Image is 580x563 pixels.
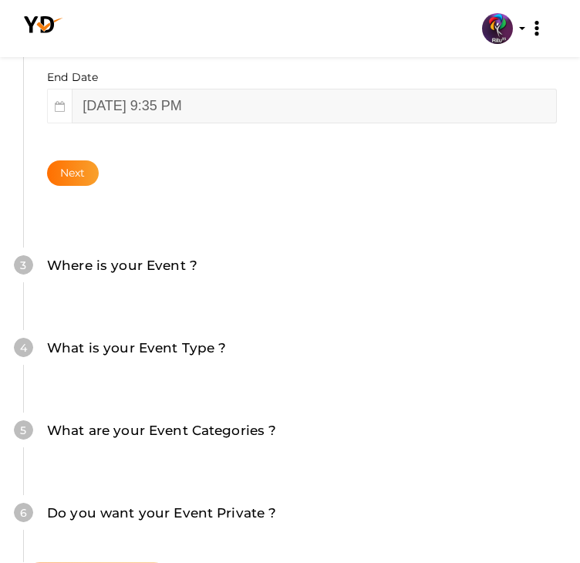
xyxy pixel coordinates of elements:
[14,255,33,275] div: 3
[47,420,276,441] label: What are your Event Categories ?
[47,255,197,276] label: Where is your Event ?
[47,69,98,85] label: End Date
[14,338,33,357] div: 4
[482,13,513,44] img: 5BK8ZL5P_small.png
[72,89,557,123] input: Event end date
[47,160,99,186] button: Next
[14,420,33,440] div: 5
[47,503,276,524] label: Do you want your Event Private ?
[47,338,227,359] label: What is your Event Type ?
[14,503,33,522] div: 6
